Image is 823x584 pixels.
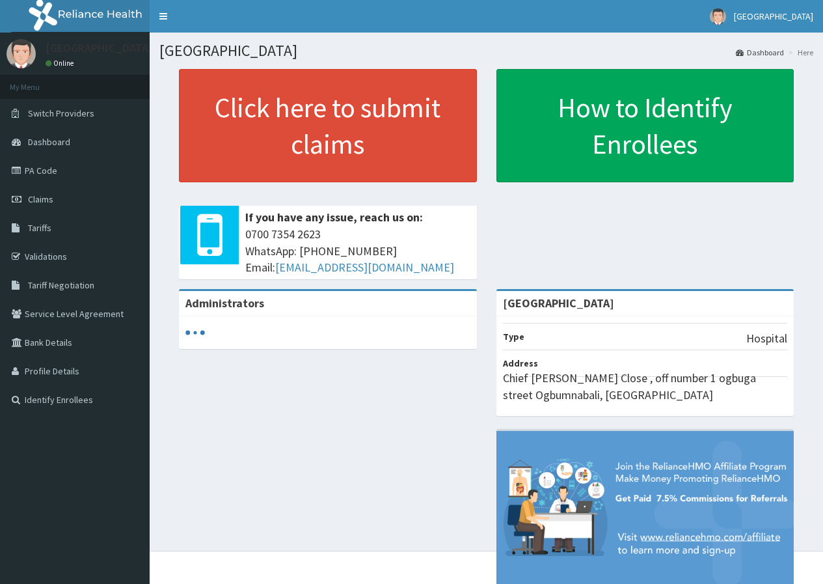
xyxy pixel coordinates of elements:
img: User Image [710,8,726,25]
a: Online [46,59,77,68]
b: Administrators [185,296,264,311]
b: Address [503,357,538,369]
p: Hospital [746,330,787,347]
b: Type [503,331,524,342]
li: Here [785,47,813,58]
svg: audio-loading [185,323,205,342]
p: [GEOGRAPHIC_DATA] [46,42,153,54]
h1: [GEOGRAPHIC_DATA] [159,42,813,59]
a: Dashboard [736,47,784,58]
a: [EMAIL_ADDRESS][DOMAIN_NAME] [275,260,454,275]
p: Chief [PERSON_NAME] Close , off number 1 ogbuga street Ogbumnabali, [GEOGRAPHIC_DATA] [503,370,788,403]
span: 0700 7354 2623 WhatsApp: [PHONE_NUMBER] Email: [245,226,470,276]
a: Click here to submit claims [179,69,477,182]
a: How to Identify Enrollees [496,69,794,182]
span: Claims [28,193,53,205]
span: Switch Providers [28,107,94,119]
span: [GEOGRAPHIC_DATA] [734,10,813,22]
b: If you have any issue, reach us on: [245,210,423,225]
img: User Image [7,39,36,68]
strong: [GEOGRAPHIC_DATA] [503,296,614,311]
span: Dashboard [28,136,70,148]
span: Tariffs [28,222,51,234]
span: Tariff Negotiation [28,279,94,291]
